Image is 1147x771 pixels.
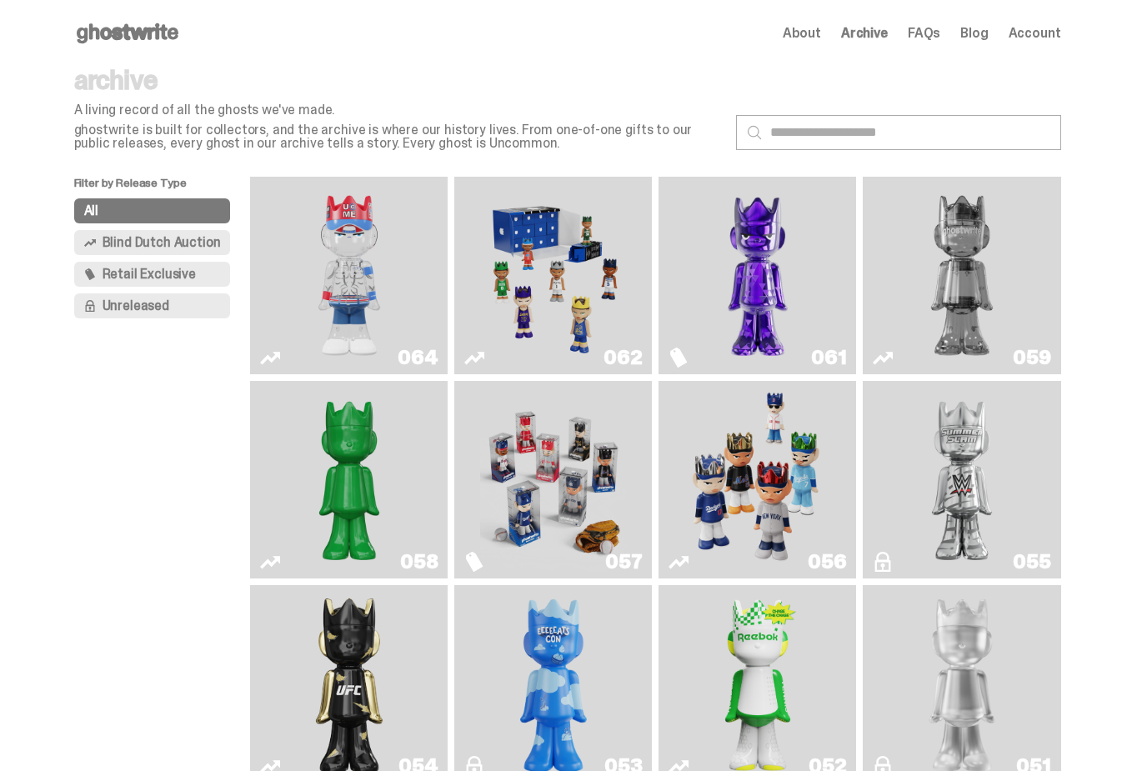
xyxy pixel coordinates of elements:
img: You Can't See Me [276,183,423,368]
button: Unreleased [74,293,231,318]
a: About [783,27,821,40]
div: 061 [811,348,846,368]
a: You Can't See Me [260,183,438,368]
div: 057 [605,552,642,572]
a: Account [1009,27,1061,40]
span: Blind Dutch Auction [103,236,221,249]
p: ghostwrite is built for collectors, and the archive is where our history lives. From one-of-one g... [74,123,724,150]
a: Game Face (2025) [464,183,642,368]
img: Fantasy [684,183,832,368]
p: archive [74,67,724,93]
a: Schrödinger's ghost: Sunday Green [260,388,438,572]
span: Retail Exclusive [103,268,196,281]
a: Two [873,183,1050,368]
a: Archive [841,27,888,40]
img: Game Face (2025) [480,388,628,572]
a: Game Face (2025) [669,388,846,572]
img: Schrödinger's ghost: Sunday Green [276,388,423,572]
img: I Was There SummerSlam [889,388,1036,572]
p: Filter by Release Type [74,177,251,198]
div: 058 [400,552,438,572]
div: 059 [1013,348,1050,368]
span: All [84,204,99,218]
button: Retail Exclusive [74,262,231,287]
a: FAQs [908,27,940,40]
div: 056 [808,552,846,572]
img: Game Face (2025) [684,388,832,572]
img: Two [889,183,1036,368]
a: Game Face (2025) [464,388,642,572]
button: All [74,198,231,223]
div: 064 [398,348,438,368]
span: Unreleased [103,299,169,313]
a: Blog [960,27,988,40]
button: Blind Dutch Auction [74,230,231,255]
img: Game Face (2025) [480,183,628,368]
div: 062 [604,348,642,368]
a: Fantasy [669,183,846,368]
div: 055 [1013,552,1050,572]
a: I Was There SummerSlam [873,388,1050,572]
p: A living record of all the ghosts we've made. [74,103,724,117]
